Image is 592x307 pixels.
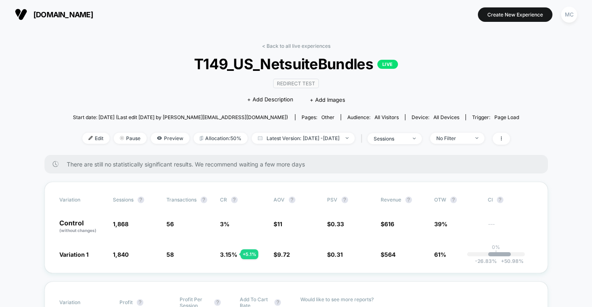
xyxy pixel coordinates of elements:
img: calendar [258,136,262,140]
div: Audience: [347,114,399,120]
button: ? [289,197,295,203]
span: + Add Images [310,96,345,103]
span: There are still no statistically significant results. We recommend waiting a few more days [67,161,531,168]
p: Would like to see more reports? [300,296,533,302]
span: (without changes) [59,228,96,233]
div: MC [561,7,577,23]
span: Latest Version: [DATE] - [DATE] [252,133,355,144]
span: 9.72 [277,251,290,258]
button: ? [450,197,457,203]
span: CR [220,197,227,203]
p: | [495,250,497,256]
img: end [475,137,478,139]
button: ? [138,197,144,203]
span: $ [381,251,395,258]
button: ? [201,197,207,203]
span: CI [488,197,533,203]
img: end [120,136,124,140]
span: 3 % [220,220,229,227]
img: rebalance [200,136,203,141]
span: 61% [434,251,446,258]
p: Control [59,220,105,234]
span: 564 [384,251,395,258]
button: ? [497,197,503,203]
p: LIVE [377,60,398,69]
span: Allocation: 50% [194,133,248,144]
span: Revenue [381,197,401,203]
span: Profit [119,299,133,305]
a: < Back to all live experiences [262,43,330,49]
span: Variation [59,197,105,203]
span: Device: [405,114,466,120]
span: other [321,114,335,120]
span: Pause [114,133,147,144]
span: 616 [384,220,394,227]
span: 1,868 [113,220,129,227]
button: Create New Experience [478,7,552,22]
span: 11 [277,220,282,227]
img: end [346,137,349,139]
button: ? [342,197,348,203]
span: Sessions [113,197,133,203]
button: ? [214,299,221,306]
span: 56 [166,220,174,227]
span: Transactions [166,197,197,203]
span: All Visitors [374,114,399,120]
span: 50.98 % [497,258,524,264]
button: ? [274,299,281,306]
span: Page Load [494,114,519,120]
span: PSV [327,197,337,203]
span: -26.83 % [475,258,497,264]
div: Trigger: [472,114,519,120]
button: MC [559,6,580,23]
span: Start date: [DATE] (Last edit [DATE] by [PERSON_NAME][EMAIL_ADDRESS][DOMAIN_NAME]) [73,114,288,120]
button: ? [405,197,412,203]
img: edit [89,136,93,140]
span: 39% [434,220,447,227]
span: $ [327,251,343,258]
span: | [359,133,367,145]
span: [DOMAIN_NAME] [33,10,93,19]
button: ? [231,197,238,203]
span: Redirect Test [273,79,319,88]
div: + 5.1 % [241,249,258,259]
span: Edit [82,133,110,144]
div: Pages: [302,114,335,120]
span: OTW [434,197,480,203]
span: T149_US_NetsuiteBundles [95,55,497,73]
p: 0% [492,244,500,250]
span: $ [381,220,394,227]
span: --- [488,222,533,234]
span: Preview [151,133,190,144]
img: Visually logo [15,8,27,21]
span: 0.33 [331,220,344,227]
span: Variation 1 [59,251,89,258]
span: $ [274,220,282,227]
span: 58 [166,251,174,258]
span: $ [274,251,290,258]
span: + [501,258,504,264]
div: sessions [374,136,407,142]
div: No Filter [436,135,469,141]
span: AOV [274,197,285,203]
span: 1,840 [113,251,129,258]
span: 0.31 [331,251,343,258]
span: 3.15 % [220,251,237,258]
span: all devices [433,114,459,120]
button: [DOMAIN_NAME] [12,8,96,21]
span: $ [327,220,344,227]
img: end [413,138,416,139]
button: ? [137,299,143,306]
span: + Add Description [247,96,293,104]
